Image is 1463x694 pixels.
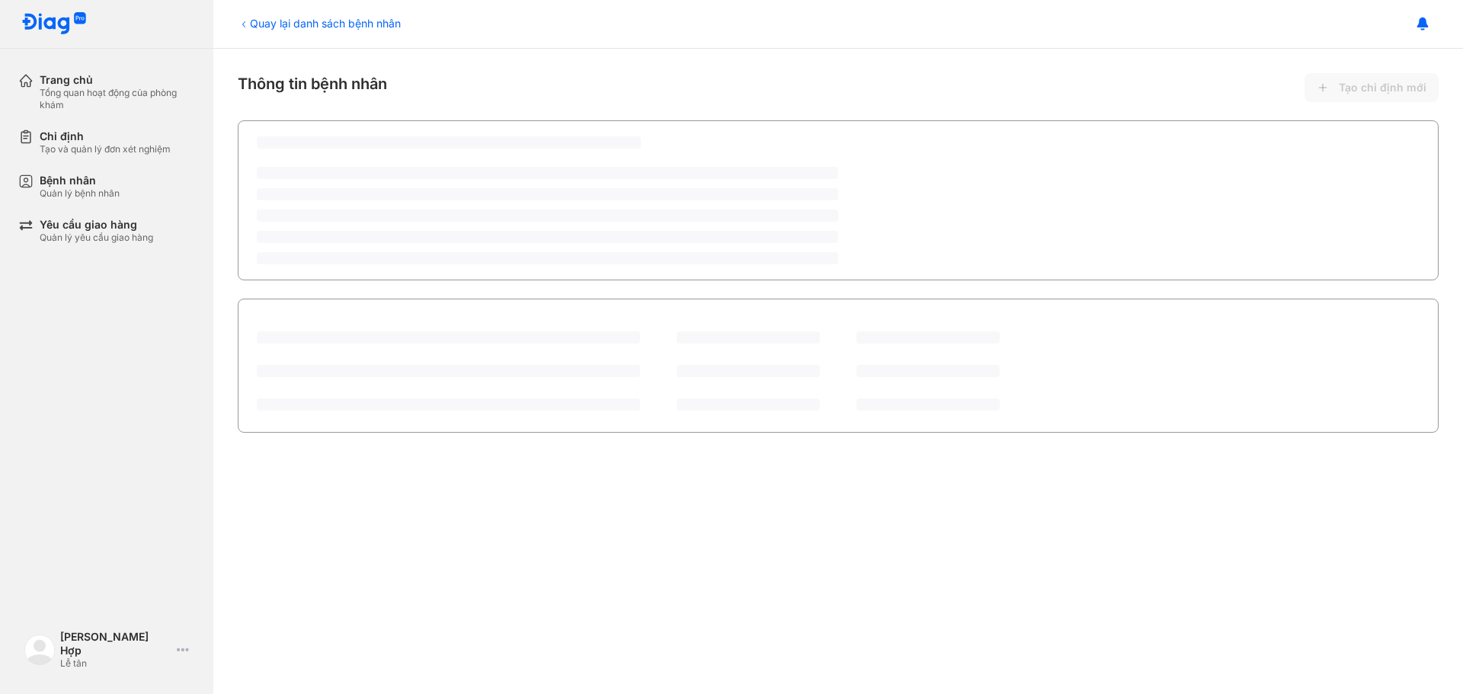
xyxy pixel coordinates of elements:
div: Lễ tân [60,657,171,670]
span: ‌ [257,331,640,344]
img: logo [21,12,87,36]
span: ‌ [257,209,838,222]
div: Lịch sử chỉ định [257,313,349,331]
button: Tạo chỉ định mới [1305,73,1439,102]
span: ‌ [677,398,820,411]
div: Quản lý bệnh nhân [40,187,120,200]
span: ‌ [856,331,1000,344]
span: ‌ [257,231,838,243]
span: ‌ [856,398,1000,411]
div: Tổng quan hoạt động của phòng khám [40,87,195,111]
div: Quản lý yêu cầu giao hàng [40,232,153,244]
div: Quay lại danh sách bệnh nhân [238,15,401,31]
span: ‌ [677,331,820,344]
span: ‌ [257,167,838,179]
div: Tạo và quản lý đơn xét nghiệm [40,143,171,155]
span: Tạo chỉ định mới [1339,81,1426,94]
span: ‌ [257,398,640,411]
span: ‌ [257,188,838,200]
span: ‌ [257,136,641,149]
div: [PERSON_NAME] Hợp [60,630,171,657]
div: Yêu cầu giao hàng [40,218,153,232]
span: ‌ [257,252,838,264]
div: Bệnh nhân [40,174,120,187]
div: Chỉ định [40,130,171,143]
span: ‌ [677,365,820,377]
div: Thông tin bệnh nhân [238,73,1439,102]
img: logo [24,635,55,665]
div: Trang chủ [40,73,195,87]
span: ‌ [856,365,1000,377]
span: ‌ [257,365,640,377]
